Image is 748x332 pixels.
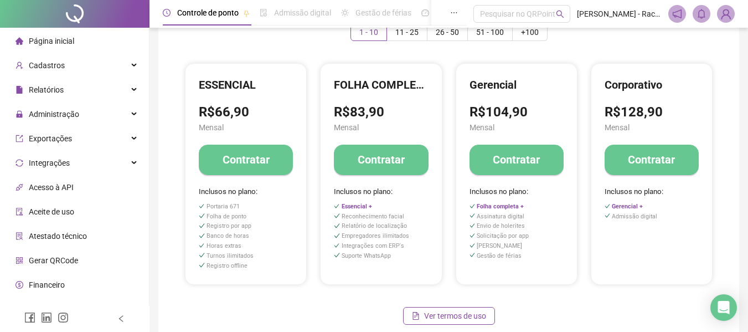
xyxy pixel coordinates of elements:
span: Admissão digital [612,213,657,220]
h3: R$104,90 [470,104,564,121]
span: check [199,252,205,258]
span: check [199,243,205,249]
button: Contratar [470,145,564,175]
span: instagram [58,312,69,323]
span: clock-circle [163,9,171,17]
span: dollar [16,281,23,289]
button: Contratar [334,145,428,175]
span: check [334,252,340,258]
span: Mensal [605,121,699,134]
span: facebook [24,312,35,323]
h4: FOLHA COMPLETA [334,77,428,93]
span: check [470,203,476,210]
span: check [470,213,476,219]
span: Horas extras [207,242,241,249]
span: Gestão de férias [355,8,411,17]
span: Suporte WhatsApp [342,252,391,259]
span: qrcode [16,257,23,264]
span: dashboard [421,9,429,17]
h4: Corporativo [605,77,699,93]
h3: R$66,90 [199,104,293,121]
span: Folha completa + [477,203,524,210]
h3: R$128,90 [605,104,699,121]
span: solution [16,232,23,240]
span: Controle de ponto [177,8,239,17]
span: Acesso à API [29,183,74,192]
span: check [199,262,205,268]
span: [PERSON_NAME] [477,242,522,249]
span: linkedin [41,312,52,323]
span: check [334,213,340,219]
img: 94000 [718,6,734,22]
span: Administração [29,110,79,119]
span: sync [16,159,23,167]
span: Banco de horas [207,232,249,239]
span: notification [672,9,682,19]
span: lock [16,110,23,118]
span: ellipsis [450,9,458,17]
span: +100 [521,28,539,37]
span: check [605,203,611,210]
span: Registro offline [207,262,247,269]
h4: Contratar [628,152,675,167]
span: 51 - 100 [476,28,504,37]
span: Inclusos no plano: [470,186,564,198]
span: file-done [260,9,267,17]
span: Central de ajuda [29,305,85,314]
span: Gestão de férias [477,252,522,259]
span: file-text [412,312,420,320]
span: Reconhecimento facial [342,213,404,220]
span: Envio de holerites [477,222,525,229]
h4: Contratar [358,152,405,167]
span: check [334,243,340,249]
span: Folha de ponto [207,213,246,220]
h4: Contratar [223,152,270,167]
span: Registro por app [207,222,251,229]
span: Essencial + [342,203,372,210]
span: Mensal [199,121,293,134]
span: file [16,86,23,94]
span: check [605,213,611,219]
span: check [199,203,205,210]
span: check [199,223,205,229]
h4: ESSENCIAL [199,77,293,93]
span: Solicitação por app [477,232,529,239]
h3: R$83,90 [334,104,428,121]
span: Cadastros [29,61,65,70]
span: Assinatura digital [477,213,524,220]
span: Mensal [470,121,564,134]
span: check [470,223,476,229]
span: Gerencial + [612,203,643,210]
span: Turnos ilimitados [207,252,254,259]
span: Inclusos no plano: [605,186,699,198]
span: 11 - 25 [395,28,419,37]
span: user-add [16,62,23,69]
span: Exportações [29,134,72,143]
span: sun [341,9,349,17]
span: check [470,252,476,258]
span: check [334,223,340,229]
span: Integrações com ERP's [342,242,404,249]
span: audit [16,208,23,216]
span: Empregadores ilimitados [342,232,409,239]
span: check [470,243,476,249]
div: Open Intercom Messenger [710,294,737,321]
span: [PERSON_NAME] - Racont Solucoes Contabeis [577,8,662,20]
span: Portaria 671 [207,203,240,210]
span: search [556,10,564,18]
button: Ver termos de uso [403,307,495,325]
span: api [16,183,23,191]
span: Admissão digital [274,8,331,17]
button: Contratar [605,145,699,175]
span: Integrações [29,159,70,167]
span: bell [697,9,706,19]
h4: Contratar [493,152,540,167]
span: check [470,233,476,239]
span: check [199,233,205,239]
span: Financeiro [29,280,65,289]
span: check [334,233,340,239]
span: left [117,315,125,323]
span: Página inicial [29,37,74,45]
span: pushpin [243,10,250,17]
span: Mensal [334,121,428,134]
